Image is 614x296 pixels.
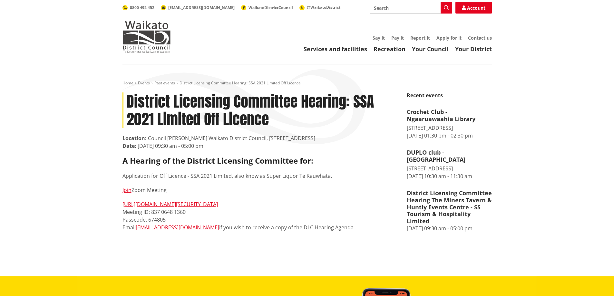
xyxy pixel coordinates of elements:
div: Passcode: 674805 [122,216,397,224]
a: Account [455,2,492,14]
a: Your Council [412,45,449,53]
a: [EMAIL_ADDRESS][DOMAIN_NAME] [136,224,219,231]
a: Contact us [468,35,492,41]
span: Council [PERSON_NAME] Waikato District Council, [STREET_ADDRESS] [148,135,315,142]
a: Home [122,80,133,86]
a: DUPLO club - [GEOGRAPHIC_DATA] [STREET_ADDRESS] [DATE] 10:30 am - 11:30 am [407,149,492,180]
span: 0800 492 452 [130,5,154,10]
a: @WaikatoDistrict [299,5,340,10]
h5: Recent events [407,92,492,102]
a: [EMAIL_ADDRESS][DOMAIN_NAME] [161,5,235,10]
a: Recreation [374,45,405,53]
div: [STREET_ADDRESS] [407,124,492,132]
input: Search input [370,2,452,14]
span: WaikatoDistrictCouncil [249,5,293,10]
nav: breadcrumb [122,81,492,86]
strong: Location: [122,135,147,142]
a: WaikatoDistrictCouncil [241,5,293,10]
span: [EMAIL_ADDRESS][DOMAIN_NAME] [168,5,235,10]
strong: A Hearing of the District Licensing Committee for: [122,155,313,166]
span: Meeting ID: 837 0648 1360 [122,208,186,215]
img: Waikato District Council - Te Kaunihera aa Takiwaa o Waikato [122,21,171,53]
h4: DUPLO club - [GEOGRAPHIC_DATA] [407,149,492,163]
a: Apply for it [436,35,462,41]
a: Past events [154,80,175,86]
a: Crochet Club - Ngaaruawaahia Library [STREET_ADDRESS] [DATE] 01:30 pm - 02:30 pm [407,109,492,139]
time: [DATE] 09:30 am - 05:00 pm [407,225,473,232]
time: [DATE] 09:30 am - 05:00 pm [138,142,203,149]
h4: Crochet Club - Ngaaruawaahia Library [407,109,492,122]
a: Join [122,186,132,194]
a: Your District [455,45,492,53]
p: Email if you wish to receive a copy of the DLC Hearing Agenda. [122,224,397,231]
p: Application for Off Licence - SSA 2021 Limited, also know as Super Liquor Te Kauwhata. [122,172,397,180]
h4: District Licensing Committee Hearing The Miners Tavern & Huntly Events Centre - SS Tourism & Hosp... [407,190,492,224]
a: Services and facilities [304,45,367,53]
span: @WaikatoDistrict [307,5,340,10]
a: District Licensing Committee Hearing The Miners Tavern & Huntly Events Centre - SS Tourism & Hosp... [407,190,492,232]
h1: District Licensing Committee Hearing: SSA 2021 Limited Off Licence [122,92,397,128]
a: Say it [373,35,385,41]
a: [URL][DOMAIN_NAME][SECURITY_DATA] [122,201,218,208]
time: [DATE] 10:30 am - 11:30 am [407,173,472,180]
a: 0800 492 452 [122,5,154,10]
span: District Licensing Committee Hearing: SSA 2021 Limited Off Licence [180,80,301,86]
a: Events [138,80,150,86]
span: Zoom Meeting [122,186,167,194]
strong: Date: [122,142,136,149]
a: Pay it [391,35,404,41]
time: [DATE] 01:30 pm - 02:30 pm [407,132,473,139]
a: Report it [410,35,430,41]
div: [STREET_ADDRESS] [407,165,492,172]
